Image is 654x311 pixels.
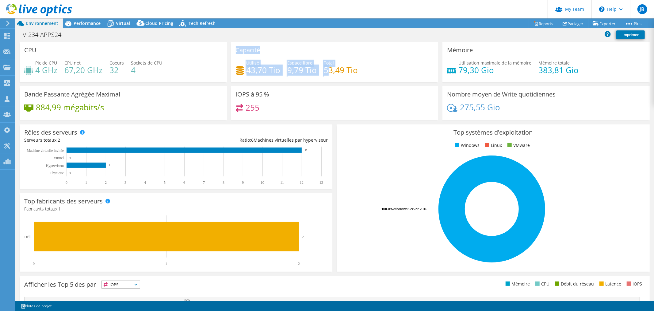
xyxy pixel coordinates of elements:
h3: Mémoire [447,47,473,53]
span: 1 [58,206,61,212]
span: Utilisé [247,60,259,66]
text: 0 [33,262,35,266]
h4: 79,30 Gio [458,67,531,73]
a: Plus [620,19,646,28]
li: Linux [484,142,502,149]
text: 12 [305,149,308,152]
h4: 4 GHz [35,67,57,73]
h4: 275,55 Gio [460,104,500,111]
text: Dell [24,235,31,239]
a: Partager [558,19,588,28]
h1: V-234-APPS24 [20,31,71,38]
div: Ratio: Machines virtuelles par hyperviseur [176,137,328,144]
span: Coeurs [109,60,124,66]
h4: 43,70 Tio [247,67,281,73]
li: Mémoire [504,281,530,287]
span: Cloud Pricing [145,20,173,26]
h3: Nombre moyen de Write quotidiennes [447,91,556,98]
text: 2 [105,180,107,185]
text: 5 [164,180,166,185]
text: 10 [261,180,264,185]
h4: 255 [246,104,259,111]
tspan: 100.0% [381,207,393,211]
span: JB [637,4,647,14]
h3: Top systèmes d'exploitation [341,129,645,136]
span: Total [324,60,334,66]
span: 6 [251,137,254,143]
li: VMware [506,142,530,149]
span: Mémoire totale [538,60,570,66]
text: 7 [203,180,205,185]
text: 8 [223,180,224,185]
text: 4 [144,180,146,185]
span: IOPS [102,281,140,288]
h4: 884,99 mégabits/s [36,104,104,111]
text: 11 [280,180,284,185]
text: 0 [70,156,71,159]
text: 0 [66,180,67,185]
text: 0 [70,171,71,174]
a: Imprimer [616,30,645,39]
h4: 53,49 Tio [324,67,358,73]
span: CPU net [64,60,81,66]
text: Hyperviseur [46,163,64,168]
span: Pic de CPU [35,60,57,66]
text: 3 [124,180,126,185]
h3: IOPS à 95 % [236,91,270,98]
h3: Bande Passante Agrégée Maximal [24,91,120,98]
text: 2 [109,164,110,167]
text: 12 [300,180,304,185]
li: Débit du réseau [553,281,594,287]
a: Reports [529,19,558,28]
h4: 9,79 Tio [288,67,317,73]
text: Virtuel [54,156,64,160]
text: 2 [298,262,300,266]
text: 85% [184,298,190,301]
a: Exporter [588,19,620,28]
h4: 32 [109,67,124,73]
h3: Top fabricants des serveurs [24,198,103,205]
span: Environnement [26,20,58,26]
span: Sockets de CPU [131,60,162,66]
span: Utilisation maximale de la mémoire [458,60,531,66]
span: Tech Refresh [189,20,216,26]
span: 2 [58,137,60,143]
h3: Capacité [236,47,260,53]
span: Performance [74,20,101,26]
text: 80% [329,301,335,304]
text: 9 [242,180,244,185]
text: 2 [302,235,304,239]
text: 1 [165,262,167,266]
span: Espace libre [288,60,313,66]
div: Serveurs totaux: [24,137,176,144]
tspan: Machine virtuelle invitée [27,148,64,153]
li: Latence [598,281,621,287]
text: Physique [50,171,64,175]
text: 1 [85,180,87,185]
text: 13 [319,180,323,185]
span: Virtual [116,20,130,26]
h4: 67,20 GHz [64,67,102,73]
svg: \n [599,6,605,12]
tspan: Windows Server 2016 [393,207,427,211]
li: IOPS [625,281,642,287]
a: Notes de projet [17,302,56,310]
h4: 4 [131,67,162,73]
h3: CPU [24,47,36,53]
h3: Rôles des serveurs [24,129,77,136]
h4: Fabricants totaux: [24,206,328,212]
text: 6 [183,180,185,185]
h4: 383,81 Gio [538,67,579,73]
li: CPU [534,281,549,287]
li: Windows [453,142,480,149]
